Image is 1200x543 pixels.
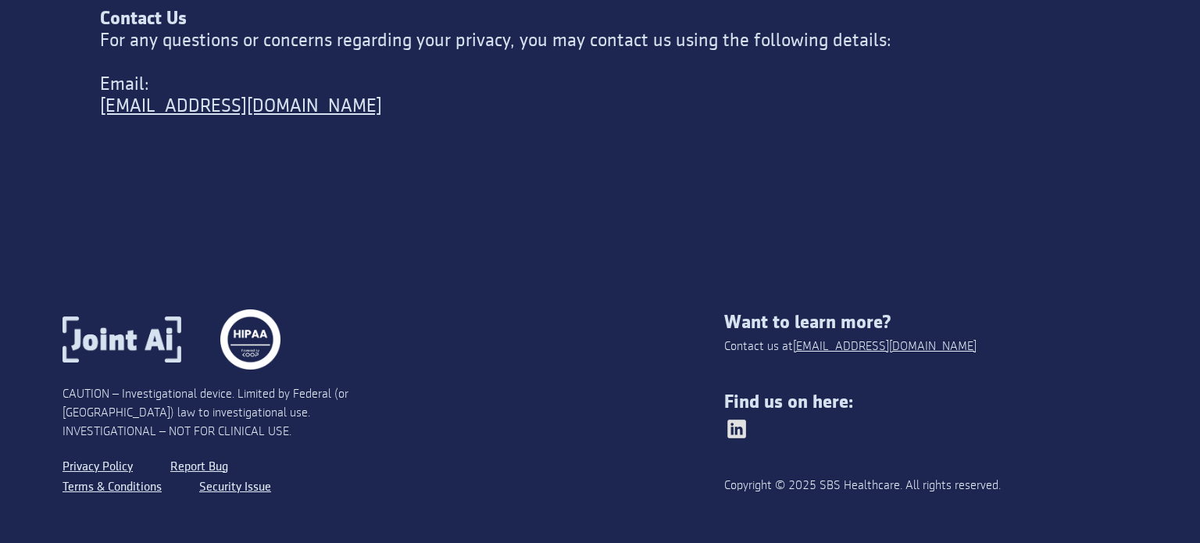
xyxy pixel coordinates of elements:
[724,391,1137,413] div: Find us on here:
[100,95,1100,117] a: [EMAIL_ADDRESS][DOMAIN_NAME]
[62,457,133,477] a: Privacy Policy
[724,338,977,356] div: Contact us at
[199,477,271,498] a: Security Issue
[100,9,187,28] strong: Contact Us
[793,338,977,356] a: [EMAIL_ADDRESS][DOMAIN_NAME]
[62,477,162,498] a: Terms & Conditions
[62,385,394,441] div: CAUTION – Investigational device. Limited by Federal (or [GEOGRAPHIC_DATA]) law to investigationa...
[724,312,1137,334] div: Want to learn more?
[724,477,1055,495] div: Copyright © 2025 SBS Healthcare. All rights reserved.
[100,8,1100,139] div: For any questions or concerns regarding your privacy, you may contact us using the following deta...
[170,457,228,477] a: Report Bug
